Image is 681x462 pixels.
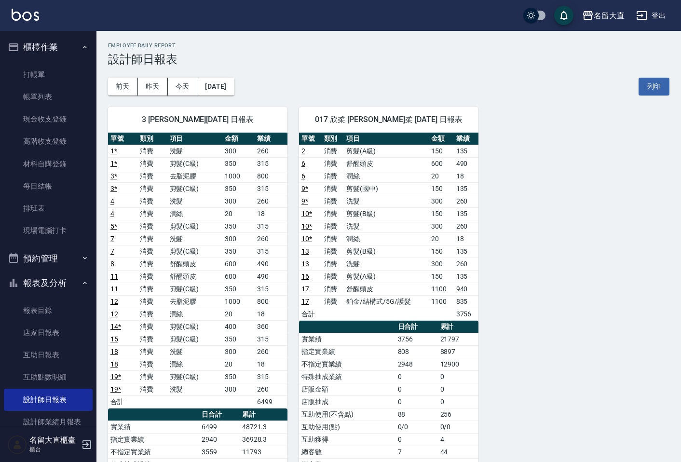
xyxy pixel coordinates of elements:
td: 11793 [240,446,287,458]
td: 0 [395,383,438,395]
th: 金額 [429,133,453,145]
td: 去脂泥膠 [167,295,222,308]
td: 135 [454,182,478,195]
td: 實業績 [108,421,199,433]
td: 315 [255,157,287,170]
td: 300 [222,145,255,157]
th: 單號 [108,133,137,145]
td: 0/0 [438,421,478,433]
td: 消費 [322,258,344,270]
a: 17 [301,298,309,305]
td: 0 [438,383,478,395]
td: 特殊抽成業績 [299,370,395,383]
td: 剪髮(C級) [167,157,222,170]
button: 前天 [108,78,138,95]
td: 315 [255,283,287,295]
td: 潤絲 [167,207,222,220]
a: 帳單列表 [4,86,93,108]
td: 消費 [137,195,167,207]
td: 1100 [429,283,453,295]
td: 消費 [322,170,344,182]
td: 舒醒頭皮 [344,157,429,170]
button: [DATE] [197,78,234,95]
td: 20 [222,358,255,370]
td: 835 [454,295,478,308]
td: 150 [429,270,453,283]
td: 洗髮 [167,232,222,245]
td: 315 [255,182,287,195]
span: 3 [PERSON_NAME][DATE] 日報表 [120,115,276,124]
td: 消費 [137,145,167,157]
td: 20 [222,308,255,320]
td: 0 [438,395,478,408]
a: 17 [301,285,309,293]
td: 350 [222,220,255,232]
button: 櫃檯作業 [4,35,93,60]
a: 18 [110,360,118,368]
td: 舒醒頭皮 [167,270,222,283]
td: 135 [454,207,478,220]
td: 600 [222,258,255,270]
td: 消費 [137,333,167,345]
td: 150 [429,207,453,220]
table: a dense table [108,133,287,408]
td: 剪髮(C級) [167,370,222,383]
td: 互助獲得 [299,433,395,446]
td: 3559 [199,446,239,458]
td: 消費 [322,245,344,258]
td: 合計 [299,308,322,320]
td: 12900 [438,358,478,370]
button: 報表及分析 [4,271,93,296]
a: 報表目錄 [4,299,93,322]
td: 剪髮(C級) [167,245,222,258]
td: 消費 [137,283,167,295]
td: 剪髮(C級) [167,182,222,195]
td: 36928.3 [240,433,287,446]
td: 20 [222,207,255,220]
td: 800 [255,295,287,308]
th: 日合計 [199,408,239,421]
td: 洗髮 [167,145,222,157]
td: 315 [255,220,287,232]
td: 店販抽成 [299,395,395,408]
td: 300 [429,258,453,270]
th: 項目 [344,133,429,145]
a: 18 [110,348,118,355]
p: 櫃台 [29,445,79,454]
td: 消費 [137,320,167,333]
td: 315 [255,245,287,258]
td: 消費 [137,358,167,370]
td: 剪髮(B級) [344,207,429,220]
td: 18 [454,232,478,245]
td: 1100 [429,295,453,308]
a: 6 [301,172,305,180]
td: 剪髮(國中) [344,182,429,195]
td: 18 [255,308,287,320]
td: 潤絲 [344,232,429,245]
a: 現金收支登錄 [4,108,93,130]
th: 類別 [137,133,167,145]
td: 消費 [322,220,344,232]
td: 490 [255,258,287,270]
td: 260 [255,232,287,245]
a: 2 [301,147,305,155]
td: 洗髮 [344,258,429,270]
td: 6499 [255,395,287,408]
td: 剪髮(C級) [167,333,222,345]
td: 消費 [322,232,344,245]
td: 135 [454,270,478,283]
td: 350 [222,157,255,170]
td: 300 [429,220,453,232]
button: 登出 [632,7,669,25]
td: 490 [454,157,478,170]
span: 017 欣柔 [PERSON_NAME]柔 [DATE] 日報表 [311,115,467,124]
a: 12 [110,310,118,318]
td: 消費 [137,220,167,232]
td: 350 [222,182,255,195]
td: 150 [429,182,453,195]
h5: 名留大直櫃臺 [29,435,79,445]
button: save [554,6,573,25]
td: 2940 [199,433,239,446]
td: 消費 [322,283,344,295]
td: 消費 [137,270,167,283]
